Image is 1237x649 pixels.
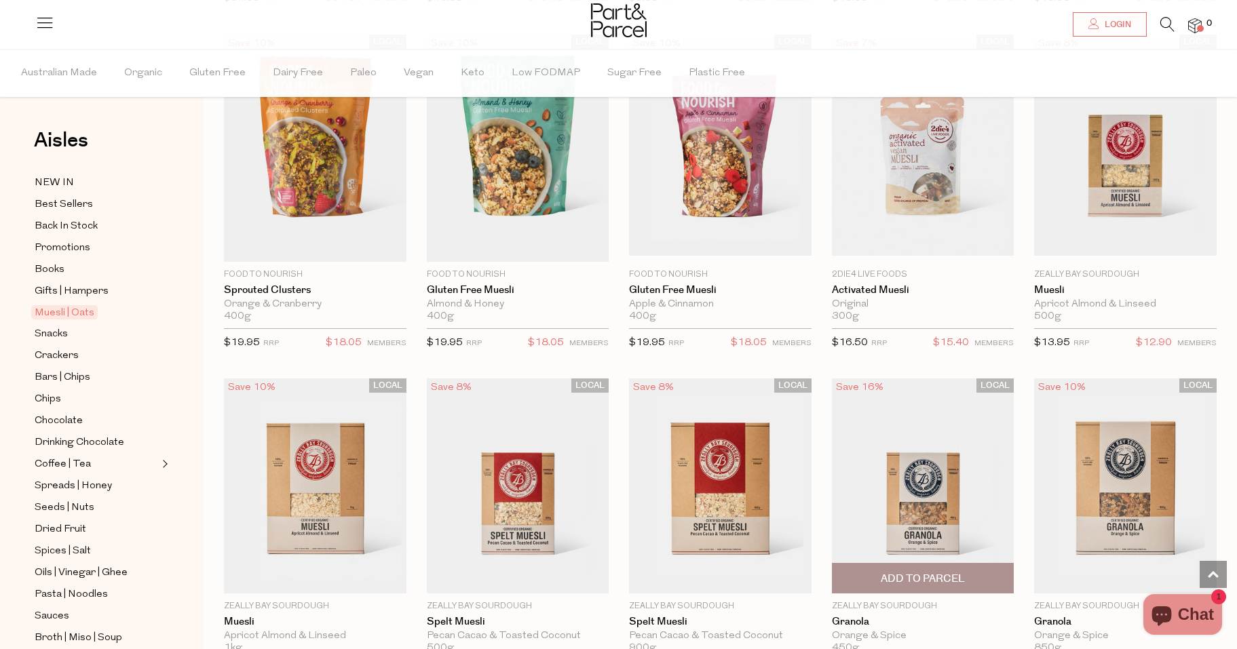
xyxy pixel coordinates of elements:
[263,340,279,347] small: RRP
[35,283,109,300] span: Gifts | Hampers
[832,338,868,348] span: $16.50
[832,41,1014,256] img: Activated Muesli
[34,130,88,164] a: Aisles
[1034,630,1217,642] div: Orange & Spice
[1034,616,1217,628] a: Granola
[224,378,280,397] div: Save 10%
[629,298,812,311] div: Apple & Cinnamon
[933,334,969,352] span: $15.40
[404,50,434,97] span: Vegan
[1034,311,1061,323] span: 500g
[832,616,1014,628] a: Granola
[1136,334,1172,352] span: $12.90
[427,35,609,262] img: Gluten Free Muesli
[35,499,158,516] a: Seeds | Nuts
[35,326,158,342] a: Snacks
[832,378,888,397] div: Save 16%
[35,239,158,256] a: Promotions
[224,600,406,612] p: Zeally Bay Sourdough
[35,347,158,364] a: Crackers
[427,298,609,311] div: Almond & Honey
[35,477,158,494] a: Spreads | Honey
[35,197,93,213] span: Best Sellers
[571,378,609,393] span: LOCAL
[607,50,662,97] span: Sugar Free
[35,522,86,538] span: Dried Fruit
[832,630,1014,642] div: Orange & Spice
[224,269,406,281] p: Food to Nourish
[35,630,122,646] span: Broth | Miso | Soup
[1139,594,1226,638] inbox-online-store-chat: Shopify online store chat
[35,586,158,603] a: Pasta | Noodles
[35,456,91,473] span: Coffee | Tea
[427,600,609,612] p: Zeally Bay Sourdough
[35,500,94,516] span: Seeds | Nuts
[832,269,1014,281] p: 2Die4 Live Foods
[224,630,406,642] div: Apricot Almond & Linseed
[1179,378,1217,393] span: LOCAL
[427,338,463,348] span: $19.95
[35,608,69,625] span: Sauces
[629,284,812,296] a: Gluten Free Muesli
[1203,18,1215,30] span: 0
[35,175,74,191] span: NEW IN
[629,269,812,281] p: Food to Nourish
[35,391,61,408] span: Chips
[367,340,406,347] small: MEMBERS
[427,616,609,628] a: Spelt Muesli
[629,600,812,612] p: Zeally Bay Sourdough
[668,340,684,347] small: RRP
[35,587,108,603] span: Pasta | Noodles
[427,311,454,323] span: 400g
[427,630,609,642] div: Pecan Cacao & Toasted Coconut
[350,50,377,97] span: Paleo
[224,311,251,323] span: 400g
[629,630,812,642] div: Pecan Cacao & Toasted Coconut
[832,563,1014,593] button: Add To Parcel
[34,125,88,155] span: Aisles
[35,413,83,429] span: Chocolate
[512,50,580,97] span: Low FODMAP
[35,564,158,581] a: Oils | Vinegar | Ghee
[35,370,90,386] span: Bars | Chips
[731,334,767,352] span: $18.05
[326,334,362,352] span: $18.05
[1177,340,1217,347] small: MEMBERS
[35,543,158,559] a: Spices | Salt
[1034,298,1217,311] div: Apricot Almond & Linseed
[35,629,158,646] a: Broth | Miso | Soup
[189,50,246,97] span: Gluten Free
[224,284,406,296] a: Sprouted Clusters
[224,298,406,311] div: Orange & Cranberry
[159,456,168,472] button: Expand/Collapse Coffee | Tea
[832,378,1014,593] img: Granola
[35,196,158,213] a: Best Sellers
[427,378,609,593] img: Spelt Muesli
[369,378,406,393] span: LOCAL
[881,572,965,586] span: Add To Parcel
[871,340,887,347] small: RRP
[35,348,79,364] span: Crackers
[1034,41,1217,256] img: Muesli
[21,50,97,97] span: Australian Made
[774,378,812,393] span: LOCAL
[427,269,609,281] p: Food to Nourish
[569,340,609,347] small: MEMBERS
[772,340,812,347] small: MEMBERS
[629,311,656,323] span: 400g
[832,284,1014,296] a: Activated Muesli
[1034,269,1217,281] p: Zeally Bay Sourdough
[1034,338,1070,348] span: $13.95
[35,174,158,191] a: NEW IN
[35,391,158,408] a: Chips
[31,305,98,319] span: Muesli | Oats
[35,434,158,451] a: Drinking Chocolate
[832,298,1014,311] div: Original
[35,478,112,494] span: Spreads | Honey
[35,283,158,300] a: Gifts | Hampers
[832,311,859,323] span: 300g
[273,50,323,97] span: Dairy Free
[689,50,745,97] span: Plastic Free
[35,456,158,473] a: Coffee | Tea
[35,240,90,256] span: Promotions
